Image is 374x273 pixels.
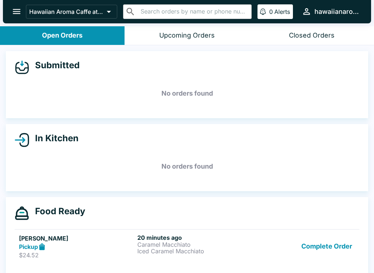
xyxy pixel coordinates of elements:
p: Hawaiian Aroma Caffe at The [GEOGRAPHIC_DATA] [29,8,104,15]
div: Open Orders [42,31,83,40]
p: Caramel Macchiato [137,241,253,248]
h4: Submitted [29,60,80,71]
button: Hawaiian Aroma Caffe at The [GEOGRAPHIC_DATA] [26,5,117,19]
button: open drawer [7,2,26,21]
button: Complete Order [298,234,355,259]
p: 0 [269,8,273,15]
input: Search orders by name or phone number [138,7,248,17]
a: [PERSON_NAME]Pickup$24.5220 minutes agoCaramel MacchiatoIced Caramel MacchiatoComplete Order [15,229,359,264]
h4: Food Ready [29,206,85,217]
p: Iced Caramel Macchiato [137,248,253,254]
p: Alerts [274,8,290,15]
h4: In Kitchen [29,133,79,144]
div: hawaiianaromacaffeilikai [314,7,359,16]
h6: 20 minutes ago [137,234,253,241]
p: $24.52 [19,251,134,259]
h5: No orders found [15,153,359,180]
h5: [PERSON_NAME] [19,234,134,243]
div: Upcoming Orders [159,31,215,40]
h5: No orders found [15,80,359,107]
div: Closed Orders [289,31,335,40]
button: hawaiianaromacaffeilikai [299,4,362,19]
strong: Pickup [19,243,38,250]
